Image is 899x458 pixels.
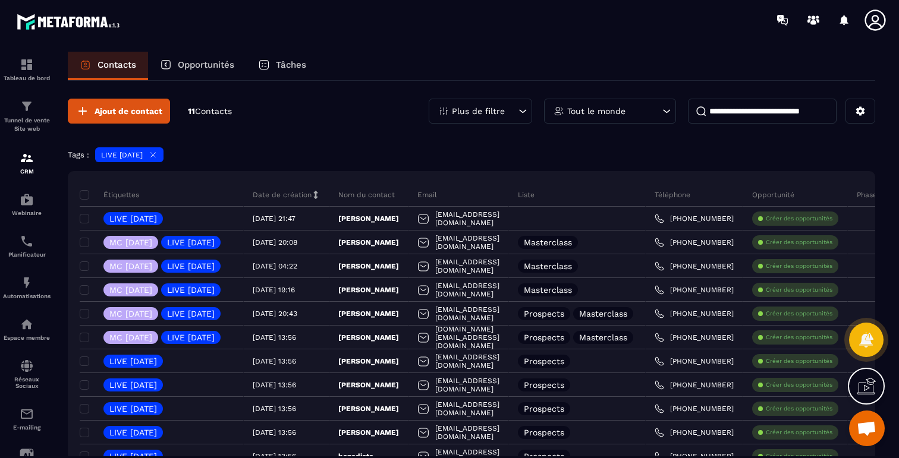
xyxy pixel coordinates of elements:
p: [DATE] 13:56 [253,428,296,437]
p: Planificateur [3,251,51,258]
p: CRM [3,168,51,175]
p: Prospects [524,381,564,389]
p: [DATE] 13:56 [253,381,296,389]
p: Liste [518,190,535,200]
p: [DATE] 20:43 [253,309,297,318]
p: LIVE [DATE] [109,214,157,223]
a: [PHONE_NUMBER] [655,309,734,318]
p: Phase [857,190,877,200]
p: Contacts [98,59,136,70]
a: [PHONE_NUMBER] [655,428,734,437]
a: [PHONE_NUMBER] [655,214,734,223]
p: Étiquettes [80,190,139,200]
p: [DATE] 20:08 [253,238,297,247]
p: 11 [188,106,232,117]
p: LIVE [DATE] [109,381,157,389]
img: formation [20,151,34,165]
a: [PHONE_NUMBER] [655,285,734,295]
p: [DATE] 21:47 [253,214,296,223]
a: [PHONE_NUMBER] [655,238,734,247]
p: Téléphone [655,190,690,200]
p: Opportunité [752,190,794,200]
p: LIVE [DATE] [167,238,215,247]
p: Masterclass [579,333,627,342]
a: automationsautomationsWebinaire [3,184,51,225]
span: Contacts [195,106,232,116]
p: LIVE [DATE] [167,333,215,342]
p: [PERSON_NAME] [338,285,399,295]
img: social-network [20,359,34,373]
p: Tags : [68,150,89,159]
p: Masterclass [524,286,572,294]
p: Réseaux Sociaux [3,376,51,389]
p: MC [DATE] [109,286,152,294]
p: LIVE [DATE] [167,262,215,270]
a: Contacts [68,52,148,80]
a: schedulerschedulerPlanificateur [3,225,51,267]
p: [PERSON_NAME] [338,428,399,437]
p: Webinaire [3,210,51,216]
a: formationformationTunnel de vente Site web [3,90,51,142]
p: Prospects [524,309,564,318]
p: [DATE] 04:22 [253,262,297,270]
a: Tâches [246,52,318,80]
p: Tunnel de vente Site web [3,116,51,133]
p: Créer des opportunités [766,357,832,365]
img: scheduler [20,234,34,248]
p: [DATE] 13:56 [253,333,296,342]
p: Prospects [524,357,564,365]
p: [DATE] 19:16 [253,286,295,294]
p: Créer des opportunités [766,286,832,294]
a: formationformationTableau de bord [3,49,51,90]
button: Ajout de contact [68,99,170,124]
p: LIVE [DATE] [109,357,157,365]
p: Créer des opportunités [766,309,832,318]
p: Automatisations [3,293,51,299]
img: automations [20,192,34,207]
p: Créer des opportunités [766,381,832,389]
a: formationformationCRM [3,142,51,184]
p: Masterclass [524,262,572,270]
p: Masterclass [524,238,572,247]
img: logo [17,11,124,33]
p: MC [DATE] [109,309,152,318]
p: Email [417,190,437,200]
p: Créer des opportunités [766,238,832,247]
a: Opportunités [148,52,246,80]
a: [PHONE_NUMBER] [655,356,734,366]
p: [PERSON_NAME] [338,261,399,271]
p: Espace membre [3,334,51,341]
p: [PERSON_NAME] [338,214,399,223]
p: [PERSON_NAME] [338,380,399,390]
img: automations [20,317,34,331]
p: Créer des opportunités [766,214,832,223]
a: [PHONE_NUMBER] [655,333,734,342]
p: Masterclass [579,309,627,318]
p: Opportunités [178,59,234,70]
p: [PERSON_NAME] [338,309,399,318]
p: [DATE] 13:56 [253,405,296,413]
p: MC [DATE] [109,238,152,247]
p: LIVE [DATE] [167,286,215,294]
p: LIVE [DATE] [109,405,157,413]
a: social-networksocial-networkRéseaux Sociaux [3,350,51,398]
p: Créer des opportunités [766,405,832,413]
p: Créer des opportunités [766,333,832,342]
p: [DATE] 13:56 [253,357,296,365]
p: LIVE [DATE] [109,428,157,437]
p: Tableau de bord [3,75,51,81]
span: Ajout de contact [95,105,162,117]
p: Prospects [524,428,564,437]
p: Plus de filtre [452,107,505,115]
p: [PERSON_NAME] [338,356,399,366]
a: automationsautomationsEspace membre [3,308,51,350]
img: email [20,407,34,421]
p: [PERSON_NAME] [338,404,399,413]
div: Ouvrir le chat [849,410,885,446]
a: emailemailE-mailing [3,398,51,440]
p: Créer des opportunités [766,428,832,437]
img: formation [20,99,34,113]
img: formation [20,58,34,72]
p: MC [DATE] [109,262,152,270]
p: Nom du contact [338,190,395,200]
